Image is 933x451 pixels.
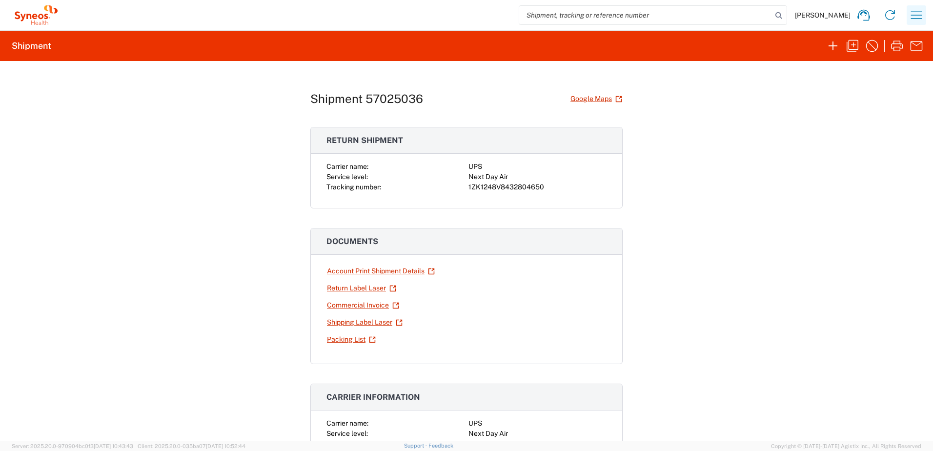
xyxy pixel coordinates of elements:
[326,136,403,145] span: Return shipment
[468,429,607,439] div: Next Day Air
[12,443,133,449] span: Server: 2025.20.0-970904bc0f3
[428,443,453,449] a: Feedback
[326,392,420,402] span: Carrier information
[404,443,428,449] a: Support
[468,182,607,192] div: 1ZK1248V8432804650
[519,6,772,24] input: Shipment, tracking or reference number
[326,440,381,448] span: Tracking number:
[206,443,245,449] span: [DATE] 10:52:44
[326,297,400,314] a: Commercial Invoice
[326,419,368,427] span: Carrier name:
[326,331,376,348] a: Packing List
[326,237,378,246] span: Documents
[570,90,623,107] a: Google Maps
[468,439,607,449] div: 1ZK1248V0119150206
[795,11,851,20] span: [PERSON_NAME]
[326,173,368,181] span: Service level:
[326,314,403,331] a: Shipping Label Laser
[326,430,368,437] span: Service level:
[326,163,368,170] span: Carrier name:
[468,172,607,182] div: Next Day Air
[12,40,51,52] h2: Shipment
[326,183,381,191] span: Tracking number:
[326,280,397,297] a: Return Label Laser
[468,418,607,429] div: UPS
[138,443,245,449] span: Client: 2025.20.0-035ba07
[771,442,921,451] span: Copyright © [DATE]-[DATE] Agistix Inc., All Rights Reserved
[94,443,133,449] span: [DATE] 10:43:43
[310,92,423,106] h1: Shipment 57025036
[468,162,607,172] div: UPS
[326,263,435,280] a: Account Print Shipment Details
